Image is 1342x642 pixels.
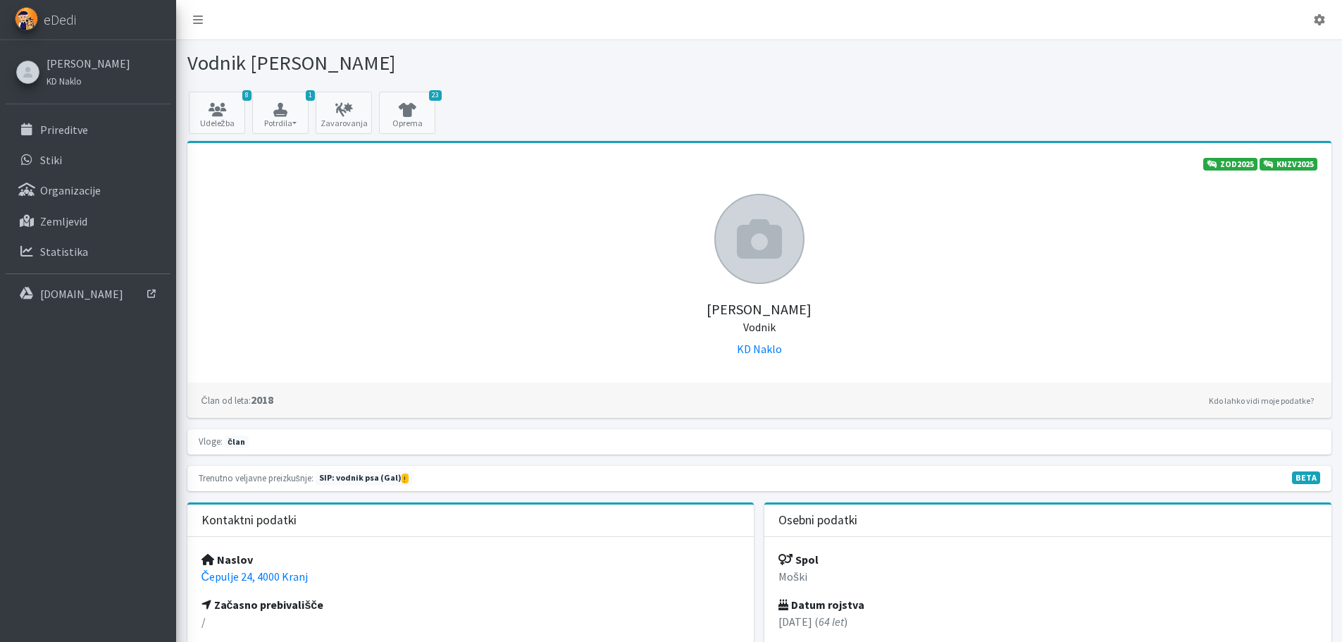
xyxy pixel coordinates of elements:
a: Stiki [6,146,170,174]
span: V fazi razvoja [1292,471,1320,484]
p: Prireditve [40,123,88,137]
a: Zemljevid [6,207,170,235]
span: član [225,436,249,448]
span: 23 [429,90,442,101]
h3: Osebni podatki [778,513,857,528]
a: Kdo lahko vidi moje podatke? [1205,393,1317,409]
p: Statistika [40,245,88,259]
strong: Spol [778,553,819,567]
h3: Kontaktni podatki [201,513,297,528]
a: [PERSON_NAME] [46,55,130,72]
a: 8 Udeležba [189,92,245,134]
strong: 2018 [201,393,273,407]
small: KD Naklo [46,75,82,87]
small: Vloge: [199,436,223,447]
strong: Naslov [201,553,253,567]
a: Zavarovanja [316,92,372,134]
h1: Vodnik [PERSON_NAME] [187,51,754,75]
small: Trenutno veljavne preizkušnje: [199,472,313,483]
img: eDedi [15,7,38,30]
strong: Začasno prebivališče [201,598,324,612]
small: Vodnik [743,320,776,334]
a: Statistika [6,237,170,266]
p: Organizacije [40,183,101,197]
p: [DOMAIN_NAME] [40,287,123,301]
a: ZOD2025 [1203,158,1257,171]
span: 1 [306,90,315,101]
span: Naslednja preizkušnja: jesen 2025 [316,471,412,486]
a: Čepulje 24, 4000 Kranj [201,569,309,584]
button: 1 Potrdila [252,92,309,134]
h5: [PERSON_NAME] [201,284,1317,335]
p: Zemljevid [40,214,87,228]
a: Organizacije [6,176,170,204]
a: [DOMAIN_NAME] [6,280,170,308]
a: Prireditve [6,116,170,144]
a: KD Naklo [46,72,130,89]
small: Član od leta: [201,395,251,406]
p: Moški [778,568,1317,585]
a: 23 Oprema [379,92,435,134]
a: KNZV2025 [1260,158,1317,171]
p: / [201,613,740,630]
span: eDedi [44,9,76,30]
a: KD Naklo [737,342,782,356]
p: Stiki [40,153,62,167]
span: 8 [242,90,251,101]
strong: Datum rojstva [778,598,864,612]
span: Kmalu preteče [402,474,409,483]
p: [DATE] ( ) [778,613,1317,630]
em: 64 let [819,615,844,629]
